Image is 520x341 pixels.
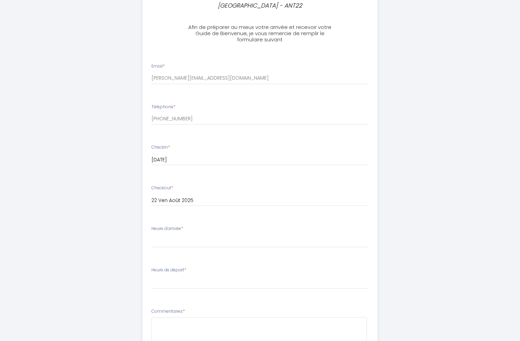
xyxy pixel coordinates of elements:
label: Commentaires [151,308,185,315]
label: Checkout [151,185,173,191]
label: Heure de départ [151,267,186,273]
label: Heure d'arrivée [151,225,183,232]
label: Checkin [151,144,170,151]
label: Téléphone [151,104,176,110]
h3: Afin de préparer au mieux votre arrivée et recevoir votre Guide de Bienvenue, je vous remercie de... [183,24,337,43]
label: Email [151,63,165,70]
